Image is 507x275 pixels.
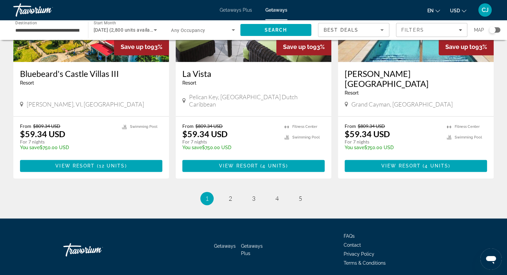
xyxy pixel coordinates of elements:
a: Contact [344,242,361,248]
span: 4 units [425,163,448,168]
span: From [20,123,31,129]
span: Grand Cayman, [GEOGRAPHIC_DATA] [351,101,453,108]
span: $809.34 USD [33,123,60,129]
span: Filters [401,27,424,33]
a: [PERSON_NAME][GEOGRAPHIC_DATA] [345,69,487,89]
span: 12 units [99,163,125,168]
button: Change language [427,6,440,15]
p: $750.00 USD [182,145,278,150]
span: [DATE] (2,800 units available) [94,27,158,33]
div: 93% [276,38,331,55]
p: For 7 nights [182,139,278,145]
span: 4 units [262,163,286,168]
input: Select destination [15,26,79,34]
a: Terms & Conditions [344,260,386,266]
a: La Vista [182,69,325,79]
span: Resort [182,80,196,86]
span: 2 [229,195,232,202]
a: Privacy Policy [344,251,374,257]
span: You save [345,145,364,150]
div: 93% [114,38,169,55]
div: 93% [439,38,494,55]
span: Fitness Center [292,125,317,129]
span: ( ) [421,163,450,168]
span: Start Month [94,21,116,25]
span: You save [20,145,40,150]
span: 1 [205,195,209,202]
span: Resort [20,80,34,86]
a: Getaways Plus [241,243,263,256]
span: Any Occupancy [171,28,205,33]
button: View Resort(4 units) [182,160,325,172]
a: Getaways Plus [220,7,252,13]
span: View Resort [381,163,421,168]
button: View Resort(12 units) [20,160,162,172]
p: $59.34 USD [345,129,390,139]
span: en [427,8,434,13]
span: ( ) [258,163,288,168]
span: $809.34 USD [358,123,385,129]
span: Destination [15,20,37,25]
span: $809.34 USD [195,123,223,129]
span: Search [264,27,287,33]
button: Filters [396,23,467,37]
button: User Menu [476,3,494,17]
span: View Resort [55,163,95,168]
p: For 7 nights [345,139,440,145]
a: Getaways [265,7,287,13]
nav: Pagination [13,192,494,205]
p: $59.34 USD [182,129,228,139]
span: Best Deals [324,27,358,33]
span: From [345,123,356,129]
span: Swimming Pool [292,135,320,139]
span: From [182,123,194,129]
iframe: Button to launch messaging window [480,248,502,270]
span: Resort [345,90,359,96]
button: Change currency [450,6,466,15]
a: Travorium [13,1,80,19]
span: [PERSON_NAME], VI, [GEOGRAPHIC_DATA] [27,101,144,108]
p: $59.34 USD [20,129,65,139]
span: USD [450,8,460,13]
span: 5 [299,195,302,202]
a: FAQs [344,233,355,239]
button: Search [240,24,312,36]
a: Getaways [214,243,236,249]
span: Swimming Pool [455,135,482,139]
a: Bluebeard's Castle Villas III [20,69,162,79]
span: 4 [275,195,279,202]
p: $750.00 USD [20,145,115,150]
span: Save up to [283,43,313,50]
span: View Resort [219,163,258,168]
mat-select: Sort by [324,26,384,34]
span: Save up to [445,43,475,50]
button: View Resort(4 units) [345,160,487,172]
span: ( ) [95,163,127,168]
span: Swimming Pool [130,125,157,129]
span: Pelican Key, [GEOGRAPHIC_DATA] Dutch Caribbean [189,93,325,108]
a: Go Home [63,240,130,260]
span: CJ [482,7,489,13]
span: Fitness Center [455,125,480,129]
span: 3 [252,195,255,202]
span: Save up to [121,43,151,50]
span: You save [182,145,202,150]
span: Map [474,25,484,35]
p: For 7 nights [20,139,115,145]
p: $750.00 USD [345,145,440,150]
